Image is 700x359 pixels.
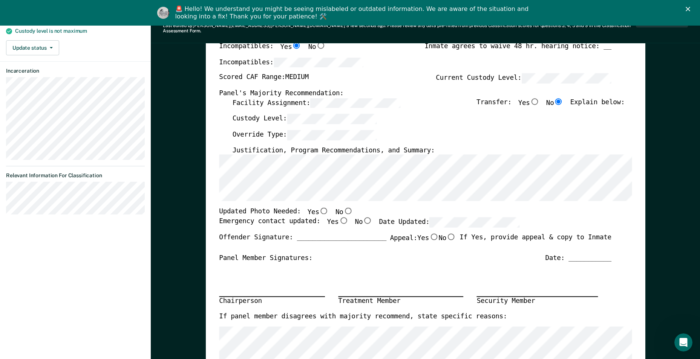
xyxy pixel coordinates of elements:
[327,217,348,227] label: Yes
[335,208,353,217] label: No
[343,208,353,214] input: No
[219,312,507,321] label: If panel member disagrees with majority recommend, state specific reasons:
[686,7,693,11] div: Close
[310,98,400,108] input: Facility Assignment:
[674,333,692,351] iframe: Intercom live chat
[319,208,329,214] input: Yes
[232,146,435,155] label: Justification, Program Recommendations, and Summary:
[308,42,325,51] label: No
[429,233,439,240] input: Yes
[15,28,145,34] div: Custody level is not
[339,217,348,224] input: Yes
[6,40,59,55] button: Update status
[63,28,87,34] span: maximum
[6,172,145,179] dt: Relevant Information For Classification
[521,73,611,83] input: Current Custody Level:
[175,5,531,20] div: 🚨 Hello! We understand you might be seeing mislabeled or outdated information. We are aware of th...
[546,98,564,108] label: No
[219,208,353,217] div: Updated Photo Needed:
[232,130,377,140] label: Override Type:
[424,42,611,57] div: Inmate agrees to waive 48 hr. hearing notice: __
[338,296,463,306] div: Treatment Member
[476,98,625,114] div: Transfer: Explain below:
[417,233,438,242] label: Yes
[219,233,611,254] div: Offender Signature: _______________________ If Yes, provide appeal & copy to Inmate
[530,98,539,105] input: Yes
[157,7,169,19] img: Profile image for Kim
[390,233,456,248] label: Appeal:
[219,57,363,67] label: Incompatibles:
[274,57,363,67] input: Incompatibles:
[355,217,372,227] label: No
[287,114,377,124] input: Custody Level:
[518,98,539,108] label: Yes
[436,73,611,83] label: Current Custody Level:
[292,42,302,49] input: Yes
[163,23,636,34] div: Last edited by [PERSON_NAME][EMAIL_ADDRESS][PERSON_NAME][DOMAIN_NAME] . Please review any data pr...
[307,208,328,217] label: Yes
[438,233,456,242] label: No
[379,217,519,227] label: Date Updated:
[219,42,326,57] div: Incompatibles:
[446,233,456,240] input: No
[346,23,385,28] span: a few seconds ago
[6,68,145,74] dt: Incarceration
[363,217,372,224] input: No
[219,254,312,263] div: Panel Member Signatures:
[545,254,611,263] div: Date: ___________
[219,217,519,233] div: Emergency contact updated:
[219,296,325,306] div: Chairperson
[219,89,611,98] div: Panel's Majority Recommendation:
[287,130,377,140] input: Override Type:
[232,98,400,108] label: Facility Assignment:
[280,42,301,51] label: Yes
[232,114,377,124] label: Custody Level:
[554,98,564,105] input: No
[219,73,308,83] label: Scored CAF Range: MEDIUM
[316,42,326,49] input: No
[429,217,519,227] input: Date Updated:
[476,296,598,306] div: Security Member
